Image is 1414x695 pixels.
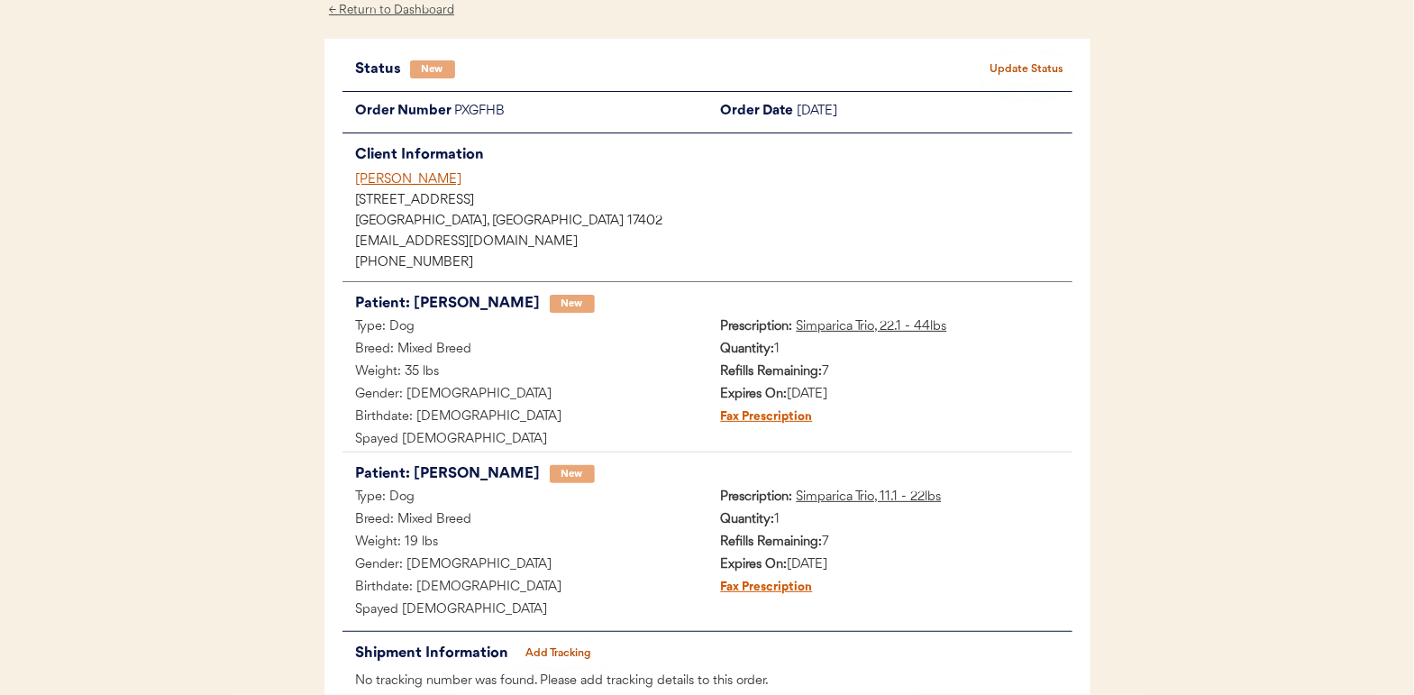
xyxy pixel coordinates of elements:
div: Birthdate: [DEMOGRAPHIC_DATA] [342,407,707,429]
div: Type: Dog [342,316,707,339]
div: [GEOGRAPHIC_DATA], [GEOGRAPHIC_DATA] 17402 [356,215,1072,228]
strong: Quantity: [721,343,775,356]
div: Weight: 19 lbs [342,532,707,554]
div: [DATE] [707,384,1072,407]
div: [DATE] [798,101,1072,123]
div: Patient: [PERSON_NAME] [356,462,541,487]
div: [EMAIL_ADDRESS][DOMAIN_NAME] [356,236,1072,249]
div: Order Number [342,101,455,123]
div: Fax Prescription [707,407,813,429]
strong: Refills Remaining: [721,535,823,549]
strong: Expires On: [721,558,788,572]
div: Weight: 35 lbs [342,361,707,384]
div: [PHONE_NUMBER] [356,257,1072,270]
div: Gender: [DEMOGRAPHIC_DATA] [342,384,707,407]
strong: Expires On: [721,388,788,401]
div: Client Information [356,142,1072,168]
button: Add Tracking [514,641,604,666]
div: [PERSON_NAME] [356,170,1072,189]
u: Simparica Trio, 11.1 - 22lbs [797,490,942,504]
div: [DATE] [707,554,1072,577]
div: Breed: Mixed Breed [342,509,707,532]
div: Breed: Mixed Breed [342,339,707,361]
div: No tracking number was found. Please add tracking details to this order. [342,671,1072,693]
div: Gender: [DEMOGRAPHIC_DATA] [342,554,707,577]
strong: Prescription: [721,490,793,504]
div: Spayed [DEMOGRAPHIC_DATA] [342,599,707,622]
div: Status [356,57,410,82]
u: Simparica Trio, 22.1 - 44lbs [797,320,947,334]
div: [STREET_ADDRESS] [356,195,1072,207]
button: Update Status [982,57,1072,82]
div: Patient: [PERSON_NAME] [356,291,541,316]
strong: Quantity: [721,513,775,526]
div: Fax Prescription [707,577,813,599]
div: PXGFHB [455,101,707,123]
div: 7 [707,532,1072,554]
div: Spayed [DEMOGRAPHIC_DATA] [342,429,707,452]
strong: Refills Remaining: [721,365,823,379]
div: Shipment Information [356,641,514,666]
strong: Prescription: [721,320,793,334]
div: Type: Dog [342,487,707,509]
div: 1 [707,339,1072,361]
div: Order Date [707,101,798,123]
div: 7 [707,361,1072,384]
div: Birthdate: [DEMOGRAPHIC_DATA] [342,577,707,599]
div: 1 [707,509,1072,532]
